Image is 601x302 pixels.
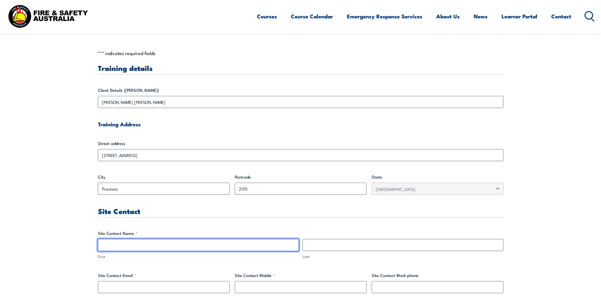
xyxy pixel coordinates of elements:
[98,230,137,236] legend: Site Contact Name
[98,254,299,260] label: First
[98,87,503,93] label: Client Details ([PERSON_NAME])
[98,140,503,147] label: Street address
[291,8,333,25] a: Course Calendar
[98,272,230,279] label: Site Contact Email
[436,8,460,25] a: About Us
[98,174,230,180] label: City
[372,174,503,180] label: State
[502,8,537,25] a: Learner Portal
[372,272,503,279] label: Site Contact Work phone
[257,8,277,25] a: Courses
[303,254,503,260] label: Last
[347,8,422,25] a: Emergency Response Services
[98,64,503,72] h3: Training details
[551,8,571,25] a: Contact
[98,207,503,215] h3: Site Contact
[235,174,367,180] label: Postcode
[235,272,367,279] label: Site Contact Mobile
[98,121,503,128] h4: Training Address
[474,8,488,25] a: News
[98,50,503,56] p: " " indicates required fields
